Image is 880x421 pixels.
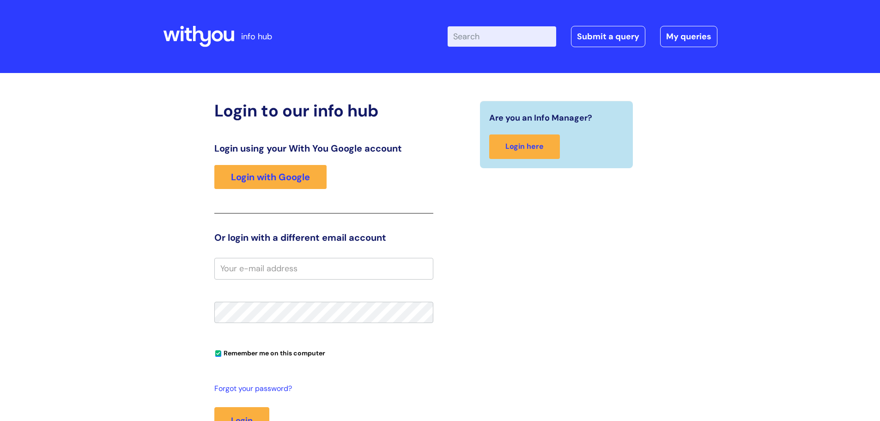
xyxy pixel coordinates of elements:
a: Submit a query [571,26,645,47]
a: Login with Google [214,165,327,189]
label: Remember me on this computer [214,347,325,357]
h3: Login using your With You Google account [214,143,433,154]
a: Login here [489,134,560,159]
input: Remember me on this computer [215,351,221,357]
h3: Or login with a different email account [214,232,433,243]
h2: Login to our info hub [214,101,433,121]
div: You can uncheck this option if you're logging in from a shared device [214,345,433,360]
input: Search [448,26,556,47]
input: Your e-mail address [214,258,433,279]
a: My queries [660,26,717,47]
span: Are you an Info Manager? [489,110,592,125]
p: info hub [241,29,272,44]
a: Forgot your password? [214,382,429,396]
